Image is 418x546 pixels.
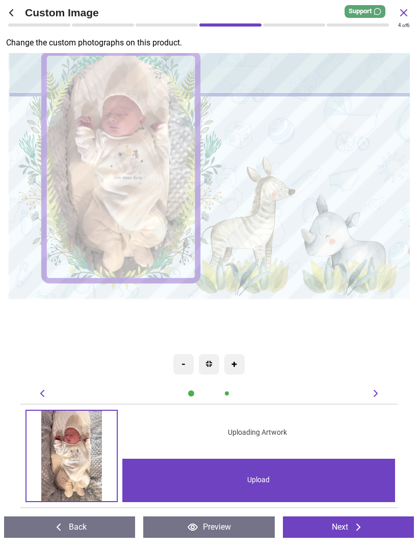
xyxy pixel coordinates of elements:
[206,361,212,367] img: recenter
[4,516,135,538] button: Back
[228,428,287,438] span: Uploading Artwork
[25,5,398,20] span: Custom Image
[143,516,274,538] button: Preview
[398,22,401,28] span: 4
[283,516,414,538] button: Next
[6,37,418,48] p: Change the custom photographs on this product.
[122,459,395,502] div: Upload
[224,354,245,375] div: +
[398,22,410,29] div: of 6
[173,354,194,375] div: -
[345,5,385,18] div: Support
